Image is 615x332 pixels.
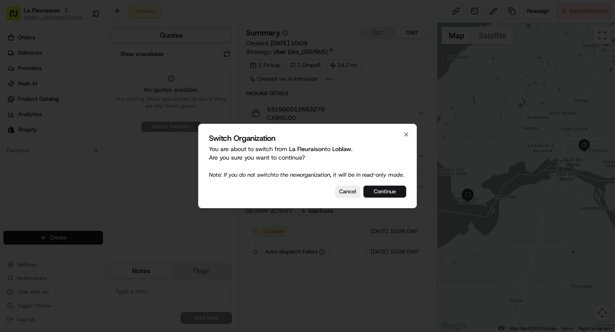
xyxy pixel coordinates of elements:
[209,171,404,178] span: Note: If you do not switch to the new organization, it will be in read-only mode.
[363,186,406,198] button: Continue
[209,145,406,179] p: You are about to switch from to . Are you sure you want to continue?
[332,145,351,153] span: Loblaw
[209,134,406,142] h2: Switch Organization
[335,186,360,198] button: Cancel
[289,145,325,153] span: La Fleuraison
